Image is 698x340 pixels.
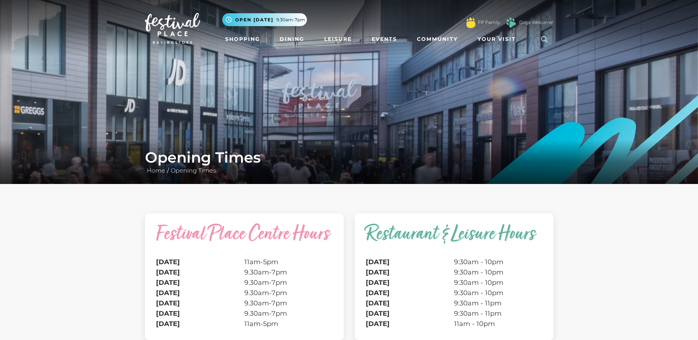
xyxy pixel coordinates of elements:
[244,277,333,288] td: 9.30am-7pm
[366,288,454,298] th: [DATE]
[519,19,553,26] a: Dogs Welcome!
[244,319,333,329] td: 11am-5pm
[244,267,333,277] td: 9.30am-7pm
[366,277,454,288] th: [DATE]
[156,308,244,319] th: [DATE]
[478,35,516,43] span: Your Visit
[169,167,218,174] a: Opening Times
[454,277,542,288] td: 9:30am - 10pm
[244,308,333,319] td: 9.30am-7pm
[156,319,244,329] th: [DATE]
[366,257,454,267] th: [DATE]
[277,32,307,46] a: Dining
[156,224,333,257] caption: Festival Place Centre Hours
[156,277,244,288] th: [DATE]
[244,288,333,298] td: 9.30am-7pm
[276,17,305,23] span: 9.30am-7pm
[244,298,333,308] td: 9.30am-7pm
[454,298,542,308] td: 9:30am - 11pm
[454,257,542,267] td: 9:30am - 10pm
[475,32,522,46] a: Your Visit
[454,267,542,277] td: 9:30am - 10pm
[366,298,454,308] th: [DATE]
[454,319,542,329] td: 11am - 10pm
[156,288,244,298] th: [DATE]
[222,13,307,26] button: Open [DATE] 9.30am-7pm
[156,298,244,308] th: [DATE]
[156,257,244,267] th: [DATE]
[145,167,167,174] a: Home
[369,32,400,46] a: Events
[454,308,542,319] td: 9:30am - 11pm
[156,267,244,277] th: [DATE]
[139,149,559,175] div: /
[145,13,200,44] img: Festival Place Logo
[366,319,454,329] th: [DATE]
[366,224,542,257] caption: Restaurant & Leisure Hours
[366,308,454,319] th: [DATE]
[235,17,273,23] span: Open [DATE]
[366,267,454,277] th: [DATE]
[244,257,333,267] td: 11am-5pm
[321,32,355,46] a: Leisure
[414,32,461,46] a: Community
[454,288,542,298] td: 9:30am - 10pm
[145,149,553,166] h1: Opening Times
[478,19,500,26] a: FP Family
[222,32,263,46] a: Shopping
